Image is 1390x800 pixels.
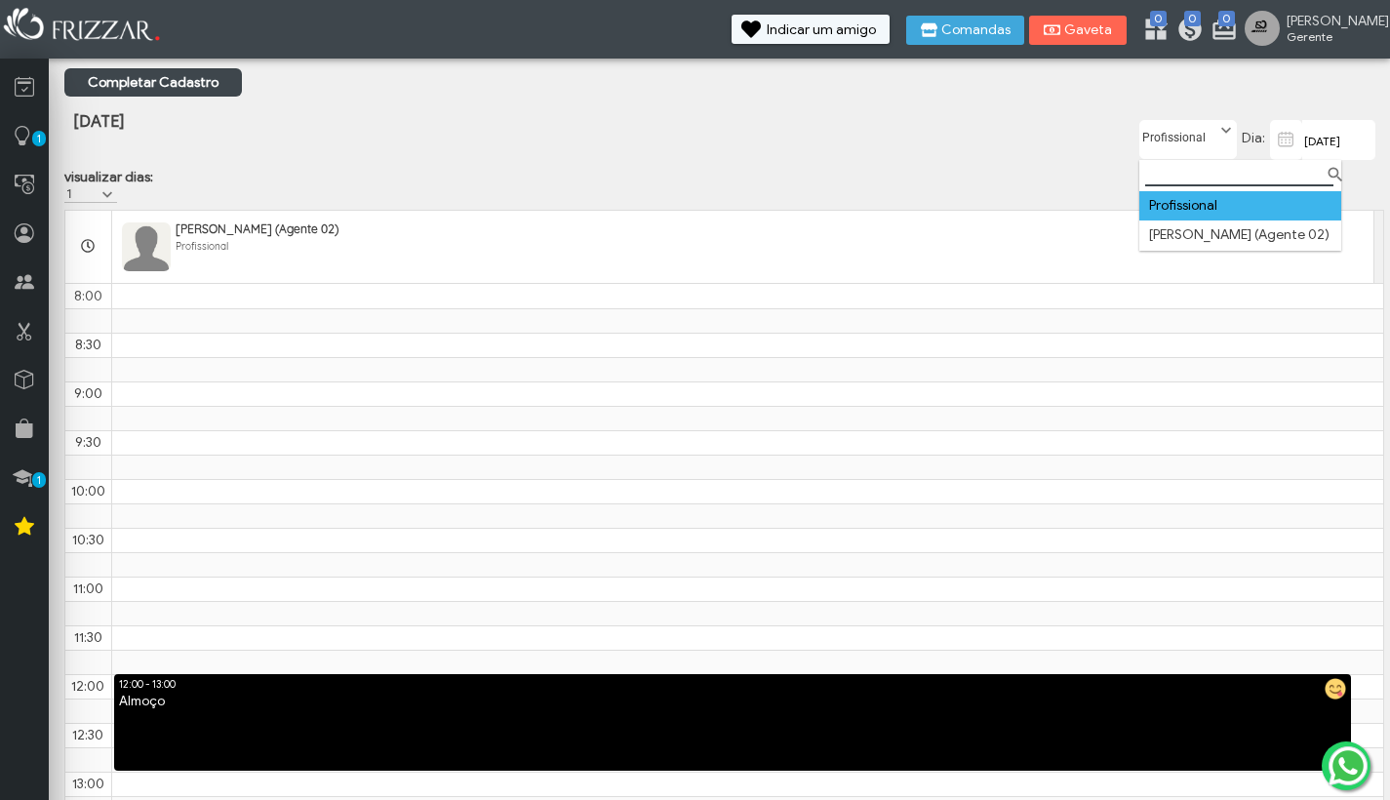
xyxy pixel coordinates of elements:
[64,68,242,97] a: Completar Cadastro
[75,434,101,451] span: 9:30
[1325,742,1371,789] img: whatsapp.png
[1211,16,1230,47] a: 0
[1184,11,1201,26] span: 0
[32,131,46,146] span: 1
[1274,128,1298,151] img: calendar-01.svg
[74,629,102,646] span: 11:30
[1064,23,1113,37] span: Gaveta
[64,185,99,202] label: 1
[71,483,105,500] span: 10:00
[1242,130,1265,146] span: Dia:
[1287,13,1374,29] span: [PERSON_NAME]
[72,532,104,548] span: 10:30
[1139,191,1341,220] li: Profissional
[176,221,338,236] span: [PERSON_NAME] (Agente 02)
[1302,120,1375,160] input: data
[906,16,1024,45] button: Comandas
[122,222,171,271] img: FuncionarioFotoBean_get.xhtml
[1176,16,1196,47] a: 0
[1218,11,1235,26] span: 0
[941,23,1011,37] span: Comandas
[75,337,101,353] span: 8:30
[72,727,103,743] span: 12:30
[71,678,104,695] span: 12:00
[1245,11,1380,50] a: [PERSON_NAME] Gerente
[767,23,876,37] span: Indicar um amigo
[73,111,124,132] span: [DATE]
[64,169,153,185] label: visualizar dias:
[72,776,104,792] span: 13:00
[176,240,228,253] span: Profissional
[1029,16,1127,45] button: Gaveta
[1139,220,1341,250] li: [PERSON_NAME] (Agente 02)
[114,693,1352,711] div: Almoço
[732,15,890,44] button: Indicar um amigo
[1140,121,1218,145] label: Profissional
[1150,11,1167,26] span: 0
[32,472,46,488] span: 1
[1287,29,1374,44] span: Gerente
[73,580,103,597] span: 11:00
[1145,166,1333,186] input: Filtro
[119,678,176,691] span: 12:00 - 13:00
[1142,16,1162,47] a: 0
[74,385,102,402] span: 9:00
